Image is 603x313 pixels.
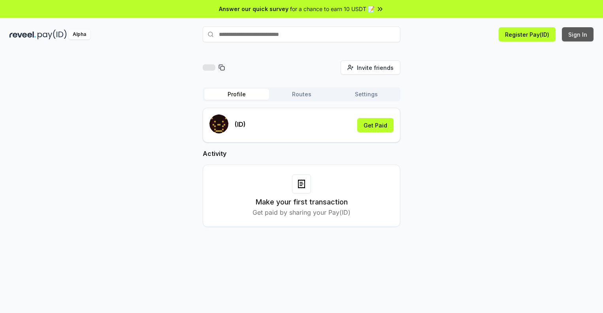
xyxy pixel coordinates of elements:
[562,27,594,41] button: Sign In
[38,30,67,39] img: pay_id
[256,197,348,208] h3: Make your first transaction
[219,5,288,13] span: Answer our quick survey
[9,30,36,39] img: reveel_dark
[290,5,375,13] span: for a chance to earn 10 USDT 📝
[68,30,90,39] div: Alpha
[204,89,269,100] button: Profile
[235,120,246,129] p: (ID)
[203,149,400,158] h2: Activity
[357,118,394,132] button: Get Paid
[357,64,394,72] span: Invite friends
[499,27,556,41] button: Register Pay(ID)
[334,89,399,100] button: Settings
[269,89,334,100] button: Routes
[253,208,350,217] p: Get paid by sharing your Pay(ID)
[341,60,400,75] button: Invite friends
